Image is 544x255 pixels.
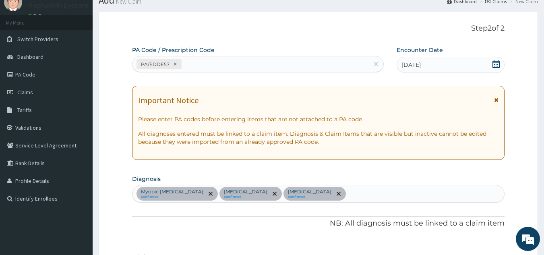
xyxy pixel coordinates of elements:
[397,46,443,54] label: Encounter Date
[28,2,89,9] p: Hephzibah Eyecare
[132,175,161,183] label: Diagnosis
[138,96,199,105] h1: Important Notice
[17,53,43,60] span: Dashboard
[132,46,215,54] label: PA Code / Prescription Code
[224,189,267,195] p: [MEDICAL_DATA]
[141,195,203,199] small: confirmed
[207,190,214,197] span: remove selection option
[335,190,342,197] span: remove selection option
[288,189,331,195] p: [MEDICAL_DATA]
[47,76,111,158] span: We're online!
[288,195,331,199] small: confirmed
[139,60,171,69] div: PA/EDDE57
[42,45,135,56] div: Chat with us now
[141,189,203,195] p: Myopic [MEDICAL_DATA]
[138,130,499,146] p: All diagnoses entered must be linked to a claim item. Diagnosis & Claim Items that are visible bu...
[132,4,151,23] div: Minimize live chat window
[17,89,33,96] span: Claims
[224,195,267,199] small: confirmed
[271,190,278,197] span: remove selection option
[132,218,505,229] p: NB: All diagnosis must be linked to a claim item
[138,115,499,123] p: Please enter PA codes before entering items that are not attached to a PA code
[402,61,421,69] span: [DATE]
[4,170,153,198] textarea: Type your message and hit 'Enter'
[28,13,48,19] a: Online
[132,24,505,33] p: Step 2 of 2
[17,35,58,43] span: Switch Providers
[17,106,32,114] span: Tariffs
[15,40,33,60] img: d_794563401_company_1708531726252_794563401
